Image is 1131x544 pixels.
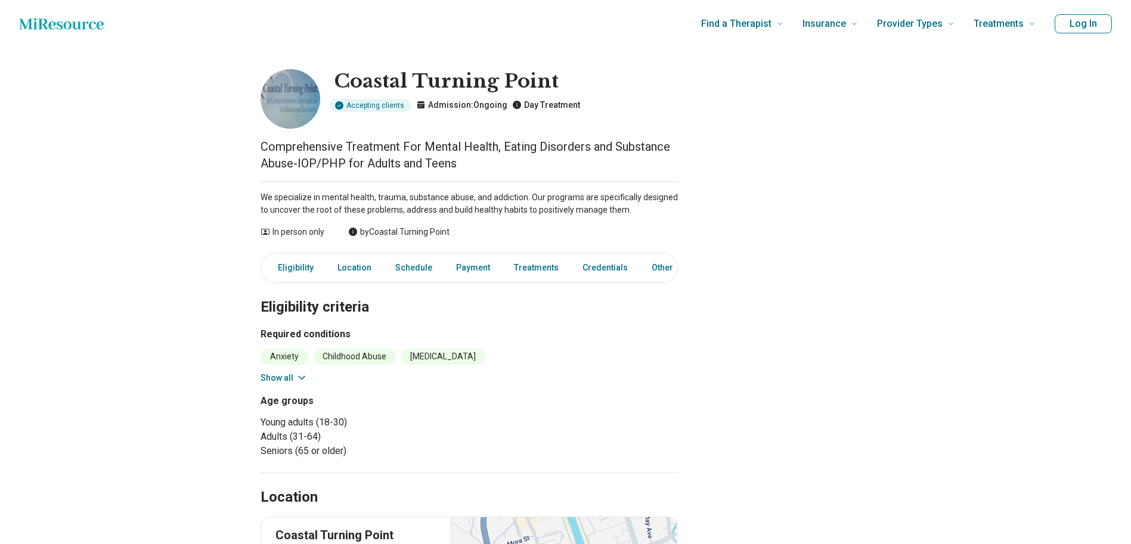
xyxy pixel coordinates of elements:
[261,269,678,318] h2: Eligibility criteria
[1055,14,1112,33] button: Log In
[575,256,635,280] a: Credentials
[877,15,943,32] span: Provider Types
[802,15,846,32] span: Insurance
[401,349,485,365] li: [MEDICAL_DATA]
[261,226,324,238] div: In person only
[512,99,580,111] p: Day Treatment
[264,256,321,280] a: Eligibility
[19,12,104,36] a: Home page
[974,15,1024,32] span: Treatments
[348,226,450,238] div: by Coastal Turning Point
[261,394,678,408] h3: Age groups
[330,256,379,280] a: Location
[261,372,308,384] button: Show all
[275,527,437,543] p: Coastal Turning Point
[261,415,678,430] li: Young adults (18-30)
[334,69,580,94] h1: Coastal Turning Point
[261,327,678,341] h3: Required conditions
[644,256,687,280] a: Other
[507,256,566,280] a: Treatments
[313,349,396,365] li: Childhood Abuse
[261,444,678,458] li: Seniors (65 or older)
[416,99,507,111] p: Admission: Ongoing
[449,256,497,280] a: Payment
[261,138,678,172] p: Comprehensive Treatment For Mental Health, Eating Disorders and Substance Abuse-IOP/PHP for Adult...
[261,430,678,444] li: Adults (31-64)
[261,191,678,216] p: We specialize in mental health, trauma, substance abuse, and addiction. Our programs are specific...
[330,99,411,112] div: Accepting clients
[388,256,439,280] a: Schedule
[701,15,771,32] span: Find a Therapist
[261,349,308,365] li: Anxiety
[261,487,318,508] h2: Location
